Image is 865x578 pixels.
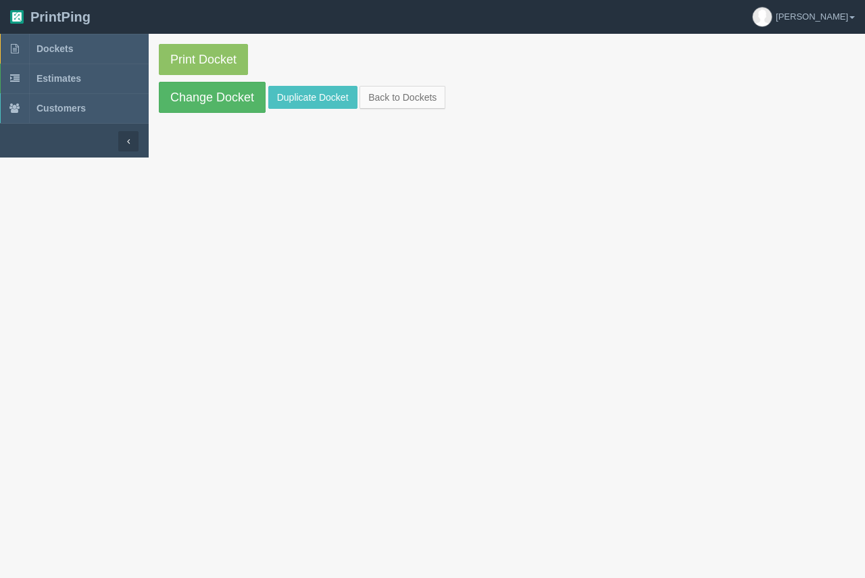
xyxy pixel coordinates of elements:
[159,44,248,75] a: Print Docket
[36,73,81,84] span: Estimates
[36,103,86,114] span: Customers
[268,86,357,109] a: Duplicate Docket
[753,7,772,26] img: avatar_default-7531ab5dedf162e01f1e0bb0964e6a185e93c5c22dfe317fb01d7f8cd2b1632c.jpg
[36,43,73,54] span: Dockets
[10,10,24,24] img: logo-3e63b451c926e2ac314895c53de4908e5d424f24456219fb08d385ab2e579770.png
[360,86,445,109] a: Back to Dockets
[159,82,266,113] a: Change Docket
